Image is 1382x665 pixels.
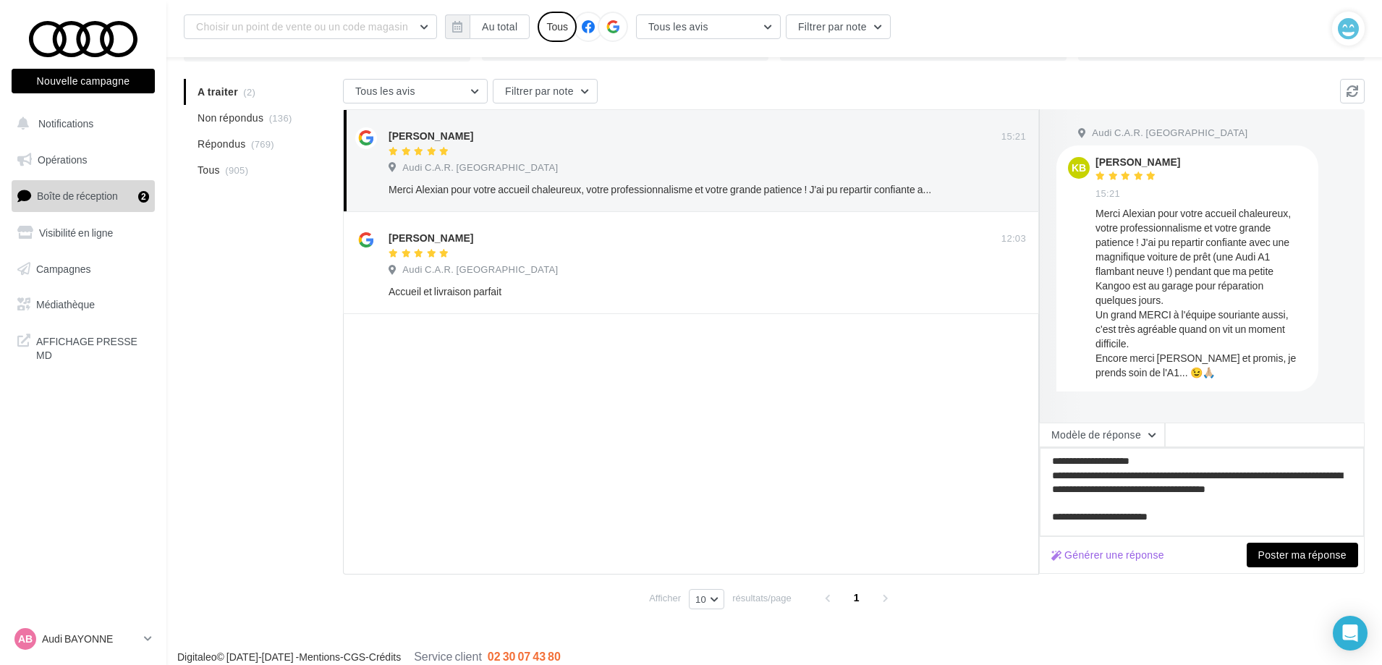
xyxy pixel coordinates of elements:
[445,14,530,39] button: Au total
[9,326,158,368] a: AFFICHAGE PRESSE MD
[414,649,482,663] span: Service client
[648,20,708,33] span: Tous les avis
[1046,546,1170,564] button: Générer une réponse
[1092,127,1247,140] span: Audi C.A.R. [GEOGRAPHIC_DATA]
[9,218,158,248] a: Visibilité en ligne
[269,112,292,124] span: (136)
[369,651,401,663] a: Crédits
[9,180,158,211] a: Boîte de réception2
[18,632,33,646] span: AB
[493,79,598,103] button: Filtrer par note
[36,331,149,363] span: AFFICHAGE PRESSE MD
[9,254,158,284] a: Campagnes
[12,69,155,93] button: Nouvelle campagne
[198,111,263,125] span: Non répondus
[1095,157,1180,167] div: [PERSON_NAME]
[389,231,473,245] div: [PERSON_NAME]
[389,129,473,143] div: [PERSON_NAME]
[12,625,155,653] a: AB Audi BAYONNE
[845,586,868,609] span: 1
[177,651,216,663] a: Digitaleo
[36,298,95,310] span: Médiathèque
[9,145,158,175] a: Opérations
[177,651,561,663] span: © [DATE]-[DATE] - - -
[786,14,891,39] button: Filtrer par note
[38,117,93,130] span: Notifications
[538,12,577,42] div: Tous
[695,593,706,605] span: 10
[1333,616,1368,651] div: Open Intercom Messenger
[225,164,248,176] span: (905)
[9,289,158,320] a: Médiathèque
[389,284,932,299] div: Accueil et livraison parfait
[649,591,681,605] span: Afficher
[1039,423,1165,447] button: Modèle de réponse
[36,262,91,274] span: Campagnes
[636,14,781,39] button: Tous les avis
[1247,543,1358,567] button: Poster ma réponse
[1095,206,1307,380] div: Merci Alexian pour votre accueil chaleureux, votre professionnalisme et votre grande patience ! J...
[42,632,138,646] p: Audi BAYONNE
[344,651,365,663] a: CGS
[196,20,408,33] span: Choisir un point de vente ou un code magasin
[470,14,530,39] button: Au total
[1001,130,1026,143] span: 15:21
[38,153,87,166] span: Opérations
[138,191,149,203] div: 2
[732,591,792,605] span: résultats/page
[355,85,415,97] span: Tous les avis
[198,163,220,177] span: Tous
[251,138,274,150] span: (769)
[343,79,488,103] button: Tous les avis
[39,226,113,239] span: Visibilité en ligne
[1001,232,1026,245] span: 12:03
[389,182,932,197] div: Merci Alexian pour votre accueil chaleureux, votre professionnalisme et votre grande patience ! J...
[37,190,118,202] span: Boîte de réception
[1095,187,1120,200] span: 15:21
[184,14,437,39] button: Choisir un point de vente ou un code magasin
[402,263,558,276] span: Audi C.A.R. [GEOGRAPHIC_DATA]
[402,161,558,174] span: Audi C.A.R. [GEOGRAPHIC_DATA]
[488,649,561,663] span: 02 30 07 43 80
[299,651,340,663] a: Mentions
[689,589,724,609] button: 10
[198,137,246,151] span: Répondus
[9,109,152,139] button: Notifications
[1072,161,1086,175] span: KB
